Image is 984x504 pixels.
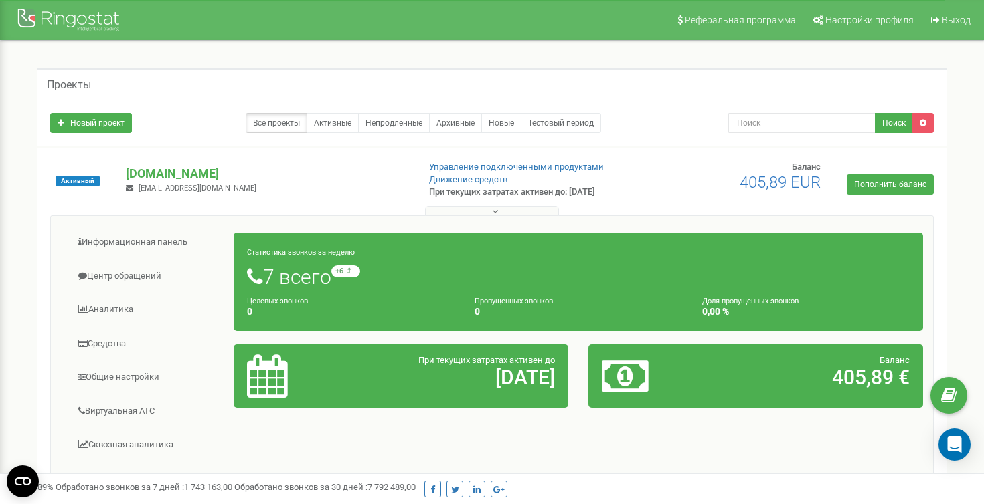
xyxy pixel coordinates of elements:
a: Общие настройки [61,361,234,394]
a: Средства [61,328,234,360]
span: Реферальная программа [685,15,796,25]
small: Пропущенных звонков [475,297,553,305]
span: [EMAIL_ADDRESS][DOMAIN_NAME] [139,184,256,193]
small: Доля пропущенных звонков [702,297,799,305]
a: Непродленные [358,113,430,133]
a: Информационная панель [61,226,234,259]
p: При текущих затратах активен до: [DATE] [429,186,635,199]
a: Тестовый период [521,113,601,133]
a: Коллбек [61,463,234,495]
span: Настройки профиля [825,15,914,25]
span: Баланс [880,355,910,365]
small: Статистика звонков за неделю [247,248,355,257]
input: Поиск [728,113,876,133]
a: Центр обращений [61,260,234,293]
div: Open Intercom Messenger [938,428,971,461]
button: Поиск [875,113,913,133]
u: 1 743 163,00 [184,482,232,492]
span: 405,89 EUR [740,173,821,192]
a: Сквозная аналитика [61,428,234,461]
h2: [DATE] [356,366,555,388]
span: При текущих затратах активен до [418,355,555,365]
h4: 0 [475,307,682,317]
span: Обработано звонков за 7 дней : [56,482,232,492]
h2: 405,89 € [711,366,910,388]
a: Новый проект [50,113,132,133]
p: [DOMAIN_NAME] [126,165,407,182]
u: 7 792 489,00 [367,482,416,492]
a: Аналитика [61,293,234,326]
h4: 0,00 % [702,307,910,317]
span: Баланс [792,162,821,172]
a: Движение средств [429,174,507,184]
small: +6 [331,265,360,277]
span: Обработано звонков за 30 дней : [234,482,416,492]
a: Все проекты [246,113,307,133]
a: Активные [307,113,359,133]
button: CMP-Widget öffnen [7,465,39,497]
span: Выход [942,15,971,25]
a: Новые [481,113,521,133]
a: Виртуальная АТС [61,395,234,428]
h4: 0 [247,307,455,317]
h5: Проекты [47,79,91,91]
span: Активный [56,176,100,186]
small: Целевых звонков [247,297,308,305]
h1: 7 всего [247,265,910,288]
a: Архивные [429,113,482,133]
a: Пополнить баланс [847,174,934,195]
a: Управление подключенными продуктами [429,162,604,172]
